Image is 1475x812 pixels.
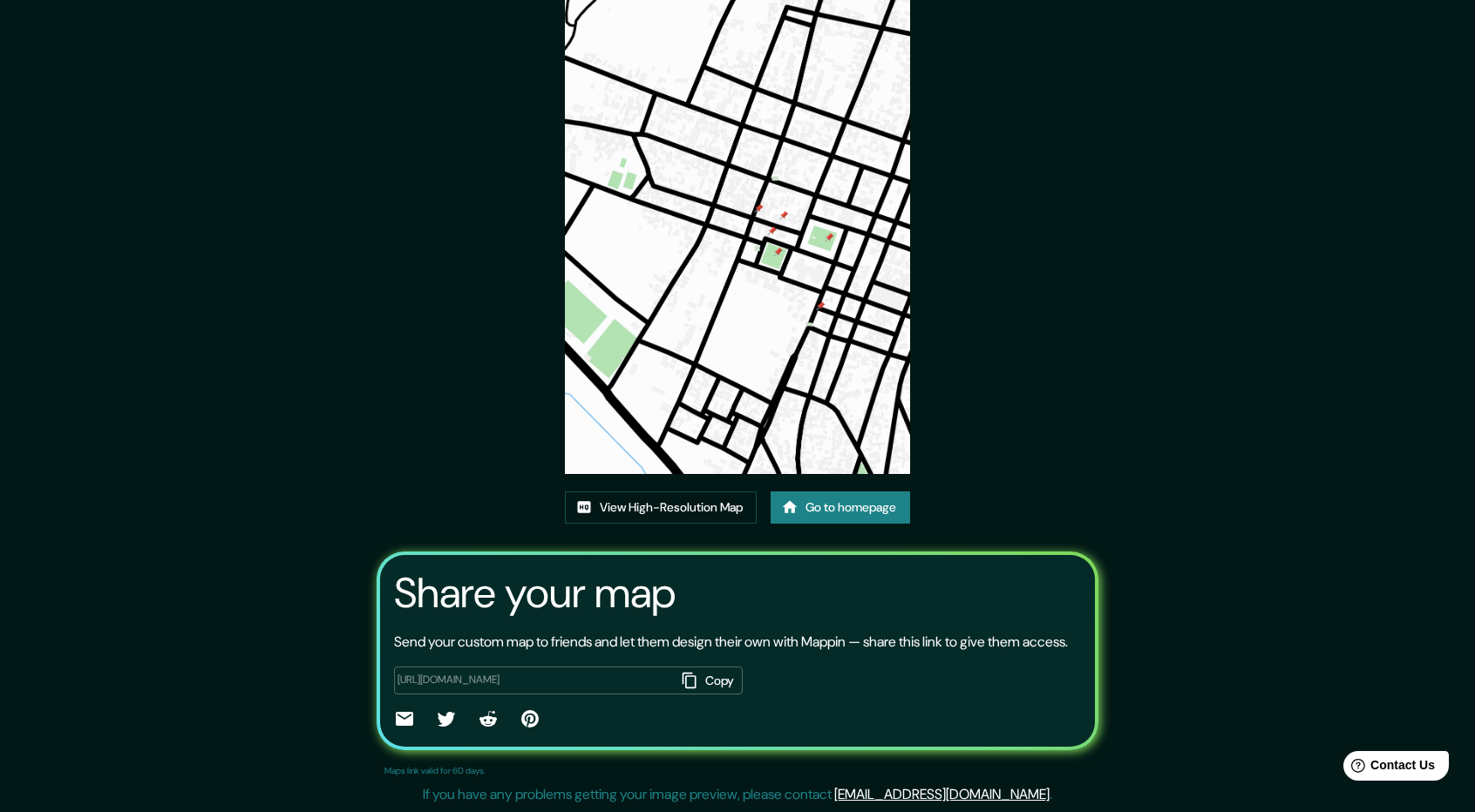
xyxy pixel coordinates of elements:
[675,667,743,695] button: Copy
[394,569,676,618] h3: Share your map
[423,784,1052,805] p: If you have any problems getting your image preview, please contact .
[384,764,486,777] p: Maps link valid for 60 days.
[565,491,757,524] a: View High-Resolution Map
[1320,744,1456,793] iframe: Help widget launcher
[394,632,1068,653] p: Send your custom map to friends and let them design their own with Mappin — share this link to gi...
[834,785,1050,803] a: [EMAIL_ADDRESS][DOMAIN_NAME]
[771,491,910,524] a: Go to homepage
